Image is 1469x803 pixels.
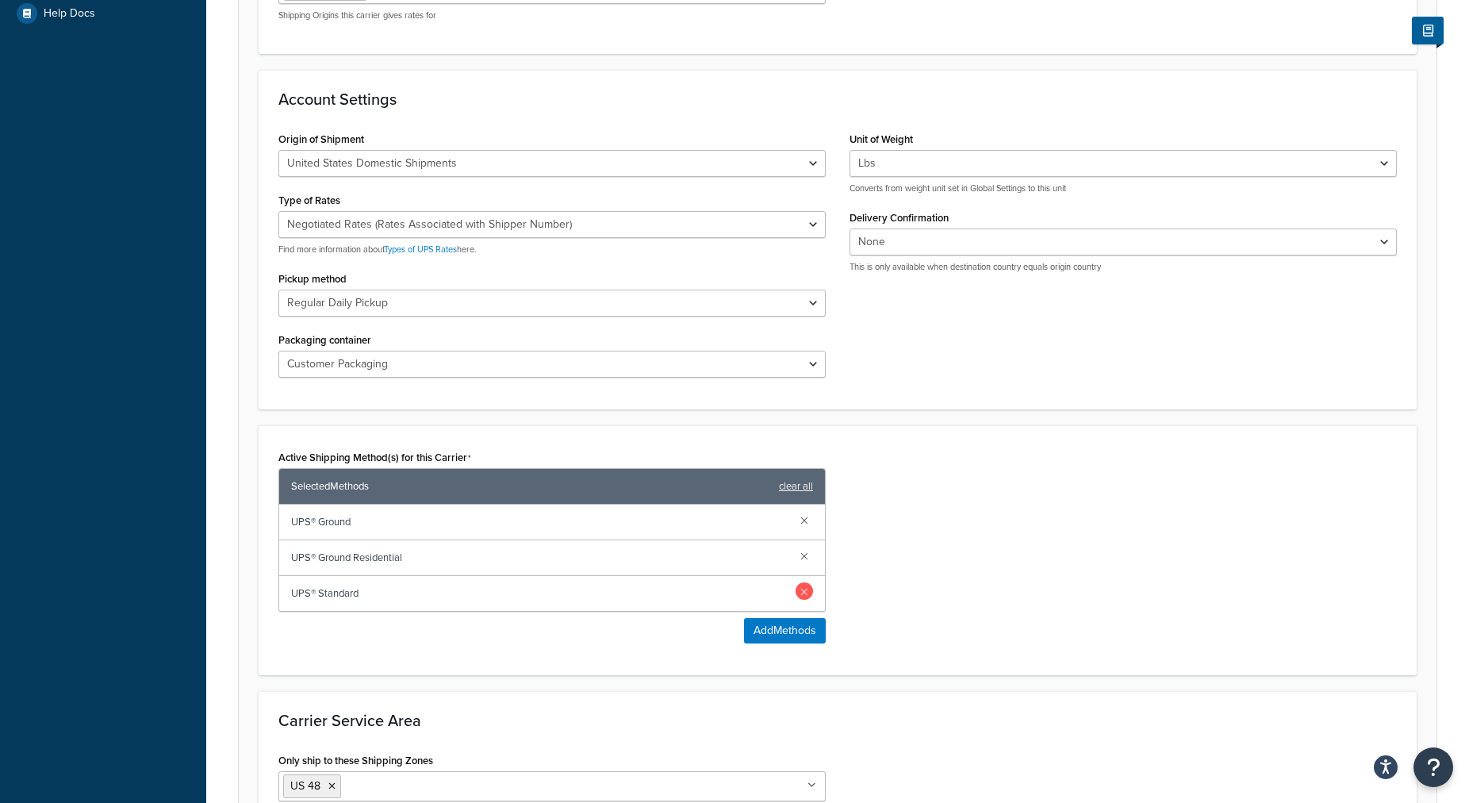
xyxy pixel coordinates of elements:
p: Shipping Origins this carrier gives rates for [278,10,826,21]
label: Unit of Weight [850,133,913,145]
label: Active Shipping Method(s) for this Carrier [278,451,471,464]
label: Type of Rates [278,194,340,206]
label: Origin of Shipment [278,133,364,145]
p: Find more information about here. [278,244,826,255]
span: UPS® Ground Residential [291,547,788,569]
label: Only ship to these Shipping Zones [278,755,433,766]
a: Types of UPS Rates [384,243,457,255]
span: US 48 [290,778,320,794]
a: clear all [779,475,813,498]
span: UPS® Ground [291,511,788,533]
p: This is only available when destination country equals origin country [850,261,1397,273]
label: Delivery Confirmation [850,212,949,224]
button: Open Resource Center [1413,747,1453,787]
span: Help Docs [44,7,95,21]
label: Pickup method [278,273,347,285]
span: UPS® Standard [291,582,788,605]
span: Selected Methods [291,475,771,498]
p: Converts from weight unit set in Global Settings to this unit [850,182,1397,194]
h3: Carrier Service Area [278,712,1397,729]
button: AddMethods [744,618,826,644]
h3: Account Settings [278,90,1397,108]
button: Show Help Docs [1412,17,1444,44]
label: Packaging container [278,334,371,346]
